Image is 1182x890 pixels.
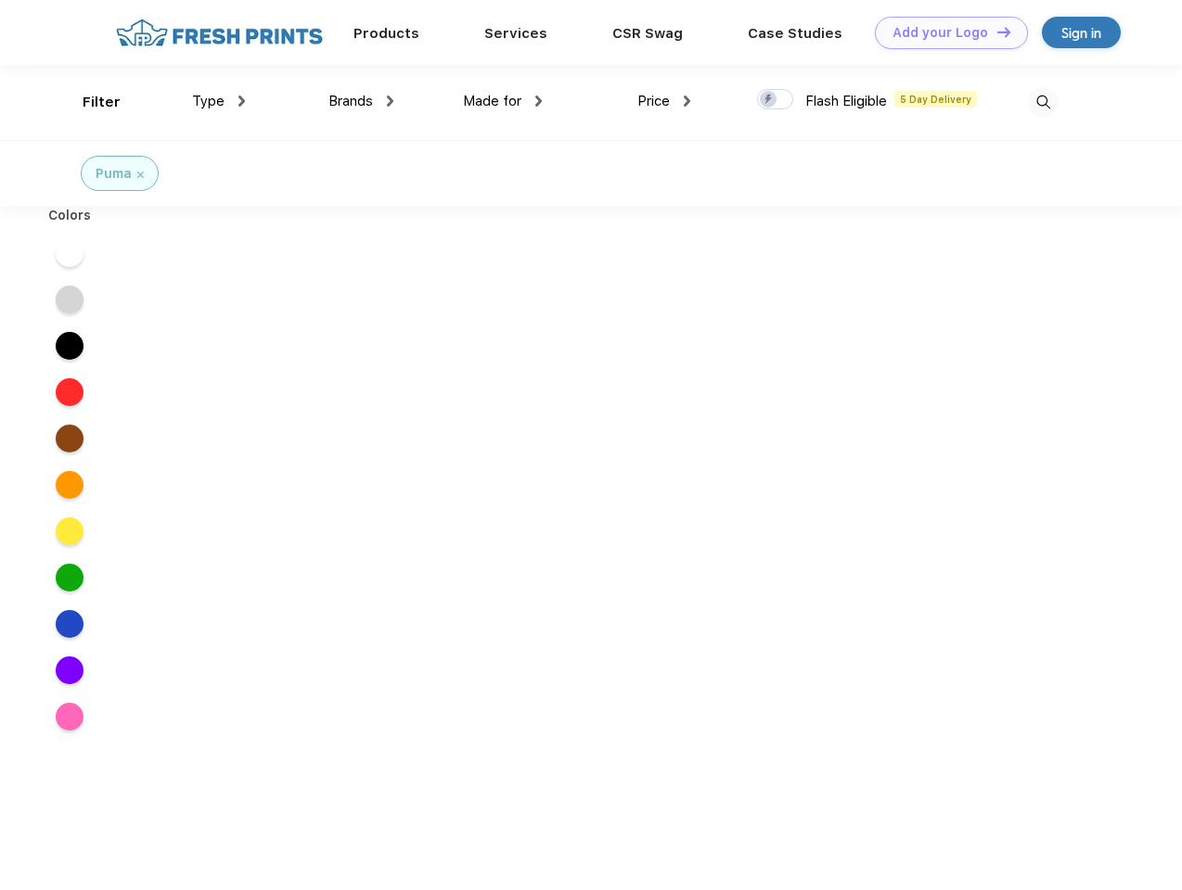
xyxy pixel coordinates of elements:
[637,93,670,109] span: Price
[893,25,988,41] div: Add your Logo
[34,206,106,225] div: Colors
[110,17,328,49] img: fo%20logo%202.webp
[535,95,542,107] img: dropdown.png
[684,95,690,107] img: dropdown.png
[997,27,1010,37] img: DT
[484,25,547,42] a: Services
[463,93,521,109] span: Made for
[1028,87,1059,118] img: desktop_search.svg
[137,172,144,178] img: filter_cancel.svg
[353,25,419,42] a: Products
[894,91,977,108] span: 5 Day Delivery
[805,93,887,109] span: Flash Eligible
[328,93,373,109] span: Brands
[96,164,132,184] div: Puma
[238,95,245,107] img: dropdown.png
[192,93,225,109] span: Type
[83,92,121,113] div: Filter
[1042,17,1121,48] a: Sign in
[612,25,683,42] a: CSR Swag
[1061,22,1101,44] div: Sign in
[387,95,393,107] img: dropdown.png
